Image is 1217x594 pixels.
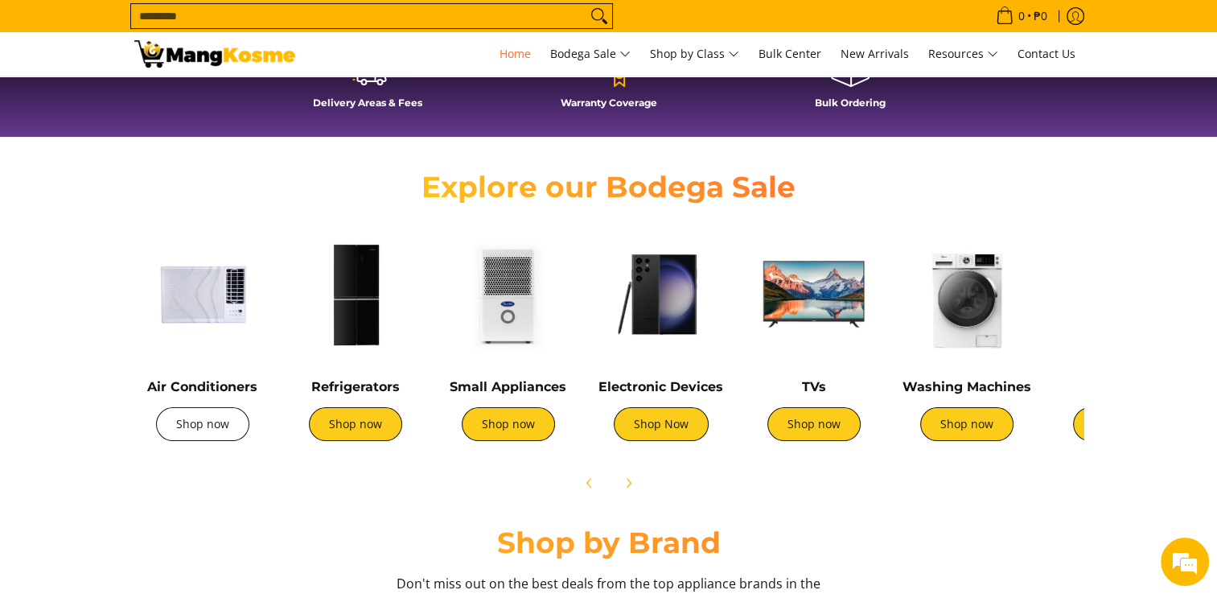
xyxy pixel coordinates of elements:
nav: Main Menu [311,32,1083,76]
a: Shop by Class [642,32,747,76]
a: Contact Us [1009,32,1083,76]
span: Bulk Center [759,46,821,61]
a: Washing Machines [902,379,1031,394]
img: Mang Kosme: Your Home Appliances Warehouse Sale Partner! [134,40,295,68]
img: Electronic Devices [593,226,730,363]
a: Shop now [309,407,402,441]
a: Resources [920,32,1006,76]
a: Shop now [462,407,555,441]
button: Next [611,465,646,501]
a: Shop now [767,407,861,441]
span: • [991,7,1052,25]
a: Air Conditioners [147,379,257,394]
button: Previous [572,465,607,501]
a: Shop now [156,407,249,441]
img: Cookers [1051,226,1188,363]
a: Shop Now [614,407,709,441]
a: Shop now [920,407,1013,441]
span: ₱0 [1031,10,1050,22]
a: Electronic Devices [598,379,723,394]
span: 0 [1016,10,1027,22]
a: TVs [802,379,826,394]
h4: Delivery Areas & Fees [255,97,480,109]
button: Search [586,4,612,28]
h2: Shop by Brand [134,525,1083,561]
h4: Warranty Coverage [496,97,722,109]
a: Warranty Coverage [496,47,722,121]
img: Air Conditioners [134,226,271,363]
span: Contact Us [1018,46,1075,61]
span: Shop by Class [650,44,739,64]
img: TVs [746,226,882,363]
span: New Arrivals [841,46,909,61]
a: Delivery Areas & Fees [255,47,480,121]
a: Small Appliances [450,379,566,394]
a: Home [491,32,539,76]
span: Resources [928,44,998,64]
a: Bulk Center [750,32,829,76]
img: Refrigerators [287,226,424,363]
a: Bodega Sale [542,32,639,76]
span: Bodega Sale [550,44,631,64]
a: Refrigerators [311,379,400,394]
a: New Arrivals [833,32,917,76]
span: Home [500,46,531,61]
h2: Explore our Bodega Sale [376,169,842,205]
img: Washing Machines [898,226,1035,363]
h4: Bulk Ordering [738,97,963,109]
a: Shop now [1073,407,1166,441]
a: Bulk Ordering [738,47,963,121]
img: Small Appliances [440,226,577,363]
